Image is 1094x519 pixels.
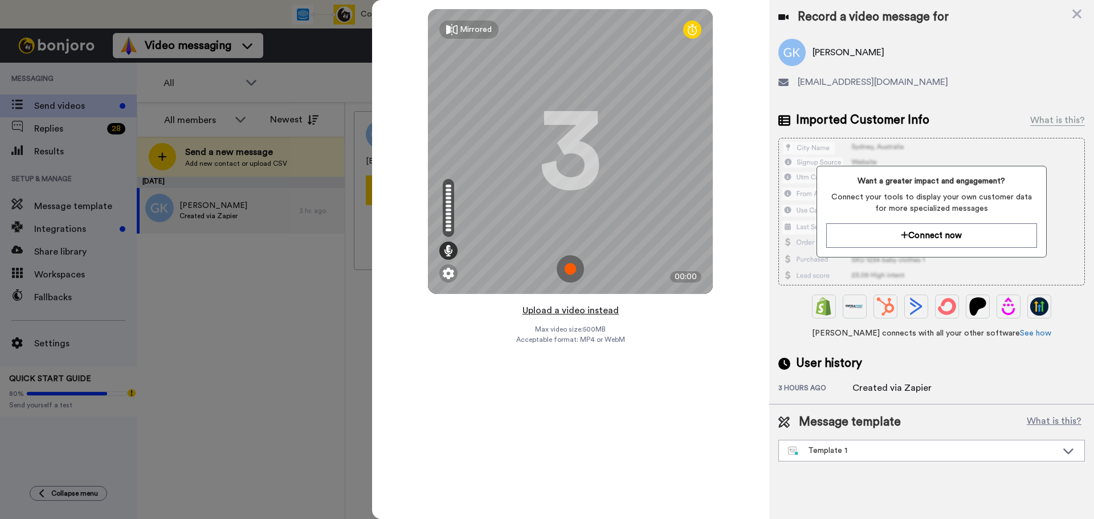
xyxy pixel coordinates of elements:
[17,14,211,182] div: message notification from Grant, 1w ago. Hey Becky, HAPPY ANNIVERSARY!! From the whole team and m...
[50,22,202,33] div: Hey [PERSON_NAME],
[1030,113,1085,127] div: What is this?
[846,297,864,316] img: Ontraport
[999,297,1018,316] img: Drip
[1020,329,1051,337] a: See how
[50,165,202,175] p: Message from Grant, sent 1w ago
[815,297,833,316] img: Shopify
[519,303,622,318] button: Upload a video instead
[969,297,987,316] img: Patreon
[826,223,1036,248] button: Connect now
[907,297,925,316] img: ActiveCampaign
[799,414,901,431] span: Message template
[535,325,606,334] span: Max video size: 500 MB
[876,297,895,316] img: Hubspot
[778,328,1085,339] span: [PERSON_NAME] connects with all your other software
[443,268,454,279] img: ic_gear.svg
[796,112,929,129] span: Imported Customer Info
[50,22,202,163] div: Message content
[788,447,799,456] img: nextgen-template.svg
[670,271,701,283] div: 00:00
[50,89,202,157] iframe: vimeo
[539,109,602,194] div: 3
[826,175,1036,187] span: Want a greater impact and engagement?
[852,381,932,395] div: Created via Zapier
[1030,297,1048,316] img: GoHighLevel
[778,383,852,395] div: 3 hours ago
[26,24,44,43] img: Profile image for Grant
[516,335,625,344] span: Acceptable format: MP4 or WebM
[52,39,156,48] b: HAPPY ANNIVERSARY!!
[788,445,1057,456] div: Template 1
[796,355,862,372] span: User history
[826,191,1036,214] span: Connect your tools to display your own customer data for more specialized messages
[1023,414,1085,431] button: What is this?
[557,255,584,283] img: ic_record_start.svg
[938,297,956,316] img: ConvertKit
[50,38,202,83] div: From the whole team and myself, thank you so much for staying with us for a whole year.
